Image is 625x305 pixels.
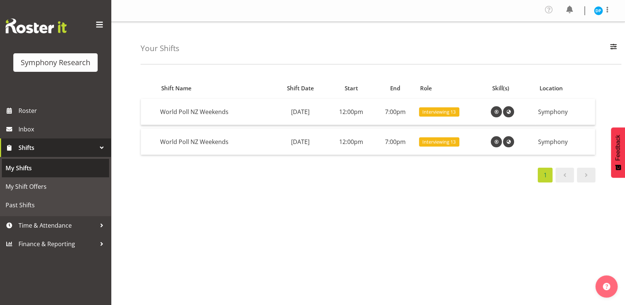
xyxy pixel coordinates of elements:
[422,108,456,115] span: Interviewing 13
[492,84,531,93] div: Skill(s)
[18,124,107,135] span: Inbox
[6,181,105,192] span: My Shift Offers
[6,200,105,211] span: Past Shifts
[379,84,412,93] div: End
[603,283,610,290] img: help-xxl-2.png
[277,84,324,93] div: Shift Date
[611,127,625,178] button: Feedback - Show survey
[328,129,375,155] td: 12:00pm
[6,19,67,33] img: Rosterit website logo
[606,40,621,57] button: Filter Employees
[615,135,621,161] span: Feedback
[535,99,595,125] td: Symphony
[273,99,328,125] td: [DATE]
[18,142,96,153] span: Shifts
[2,196,109,214] a: Past Shifts
[6,162,105,174] span: My Shifts
[539,84,591,93] div: Location
[141,44,179,53] h4: Your Shifts
[18,220,96,231] span: Time & Attendance
[21,57,90,68] div: Symphony Research
[2,159,109,177] a: My Shifts
[18,105,107,116] span: Roster
[422,138,456,145] span: Interviewing 13
[332,84,370,93] div: Start
[328,99,375,125] td: 12:00pm
[2,177,109,196] a: My Shift Offers
[535,129,595,155] td: Symphony
[273,129,328,155] td: [DATE]
[157,99,273,125] td: World Poll NZ Weekends
[18,238,96,249] span: Finance & Reporting
[375,99,416,125] td: 7:00pm
[161,84,268,93] div: Shift Name
[420,84,484,93] div: Role
[157,129,273,155] td: World Poll NZ Weekends
[375,129,416,155] td: 7:00pm
[594,6,603,15] img: divyadeep-parmar11611.jpg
